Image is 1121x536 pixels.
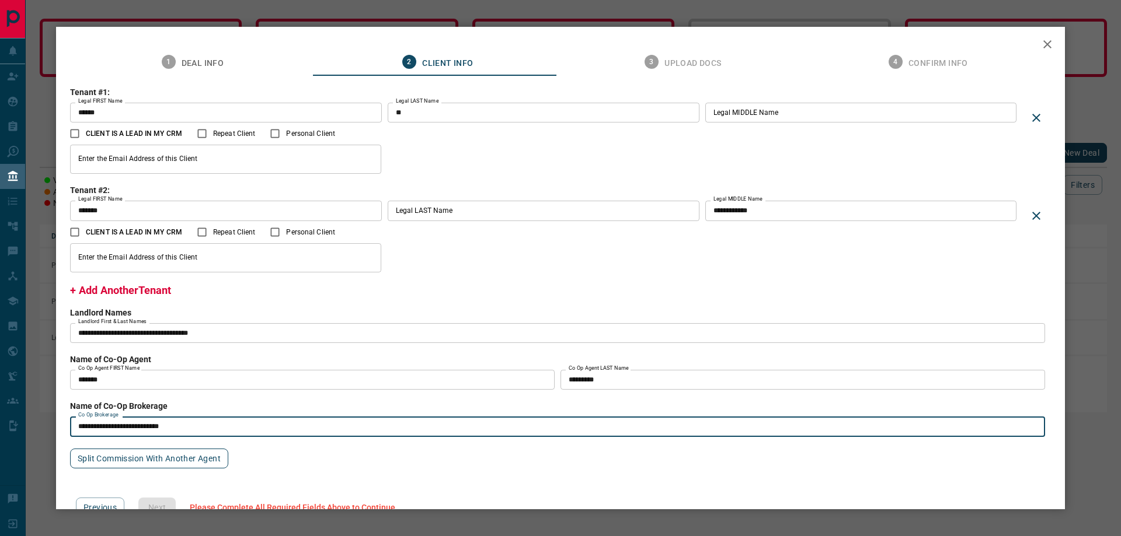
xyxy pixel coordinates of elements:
[1022,104,1051,132] div: Delete
[408,58,412,66] text: 2
[286,128,335,139] span: Personal Client
[190,503,395,512] span: Please Complete All Required Fields Above to Continue
[182,58,224,69] span: Deal Info
[213,128,255,139] span: Repeat Client
[70,87,1022,97] h3: Tenant #1:
[70,185,1022,195] h3: Tenant #2:
[86,227,182,237] span: CLIENT IS A LEAD IN MY CRM
[422,58,473,69] span: Client Info
[86,128,182,139] span: CLIENT IS A LEAD IN MY CRM
[76,498,124,517] button: Previous
[78,97,123,105] label: Legal FIRST Name
[78,318,147,325] label: Landlord First & Last Names
[78,411,119,419] label: Co Op Brokerage
[286,227,335,237] span: Personal Client
[713,195,763,203] label: Legal MIDDLE Name
[78,195,123,203] label: Legal FIRST Name
[569,365,629,372] label: Co Op Agent LAST Name
[1022,202,1051,230] div: Delete
[78,365,140,372] label: Co Op Agent FIRST Name
[70,449,228,468] button: Split Commission With Another Agent
[396,97,438,105] label: Legal LAST Name
[213,227,255,237] span: Repeat Client
[166,58,170,66] text: 1
[70,355,1051,364] h3: Name of Co-Op Agent
[70,401,1051,411] h3: Name of Co-Op Brokerage
[70,308,1051,317] h3: Landlord Names
[70,284,171,296] span: + Add AnotherTenant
